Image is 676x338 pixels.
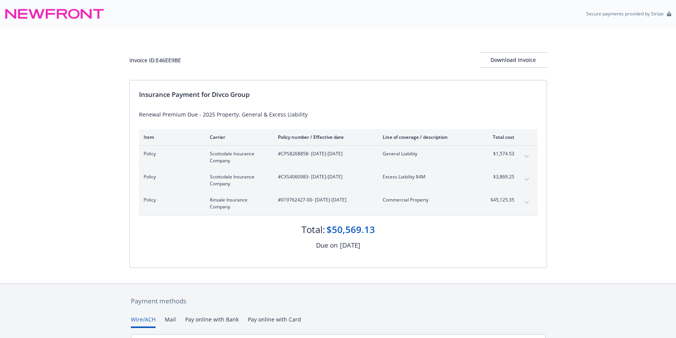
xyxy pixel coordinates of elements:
span: $45,125.35 [485,196,514,203]
span: Scottsdale Insurance Company [210,173,266,187]
span: Policy [144,150,197,157]
button: Pay online with Card [248,315,301,328]
div: Total: [301,223,325,236]
span: Policy [144,173,197,180]
button: Pay online with Bank [185,315,239,328]
button: Mail [165,315,176,328]
span: Commercial Property [383,196,473,203]
div: Insurance Payment for Divco Group [139,90,537,100]
div: Payment methods [131,296,545,306]
div: PolicyScottsdale Insurance Company#CXS4060983- [DATE]-[DATE]Excess Liability $4M$3,869.25expand c... [139,169,537,192]
div: Carrier [210,134,266,140]
span: Scottsdale Insurance Company [210,150,266,164]
div: Download Invoice [480,53,547,67]
span: General Liability [383,150,473,157]
button: Download Invoice [480,52,547,68]
span: #019762427-00 - [DATE]-[DATE] [278,196,370,203]
span: Kinsale Insurance Company [210,196,266,210]
span: $3,869.25 [485,173,514,180]
span: #CXS4060983 - [DATE]-[DATE] [278,173,370,180]
div: Invoice ID: E46EE9BE [129,56,181,64]
div: Total cost [485,134,514,140]
button: expand content [520,173,533,186]
div: Renewal Premium Due - 2025 Property, General & Excess Liability [139,110,537,118]
span: #CPS8268858 - [DATE]-[DATE] [278,150,370,157]
span: Policy [144,196,197,203]
div: [DATE] [340,240,360,250]
p: Secure payments provided by Stripe [586,10,664,17]
span: Excess Liability $4M [383,173,473,180]
button: Wire/ACH [131,315,156,328]
div: Line of coverage / description [383,134,473,140]
div: $50,569.13 [326,223,375,236]
div: Policy number / Effective date [278,134,370,140]
div: Item [144,134,197,140]
button: expand content [520,150,533,163]
button: expand content [520,196,533,209]
div: PolicyScottsdale Insurance Company#CPS8268858- [DATE]-[DATE]General Liability$1,574.53expand content [139,146,537,169]
span: $1,574.53 [485,150,514,157]
div: Due on [316,240,338,250]
div: PolicyKinsale Insurance Company#019762427-00- [DATE]-[DATE]Commercial Property$45,125.35expand co... [139,192,537,215]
